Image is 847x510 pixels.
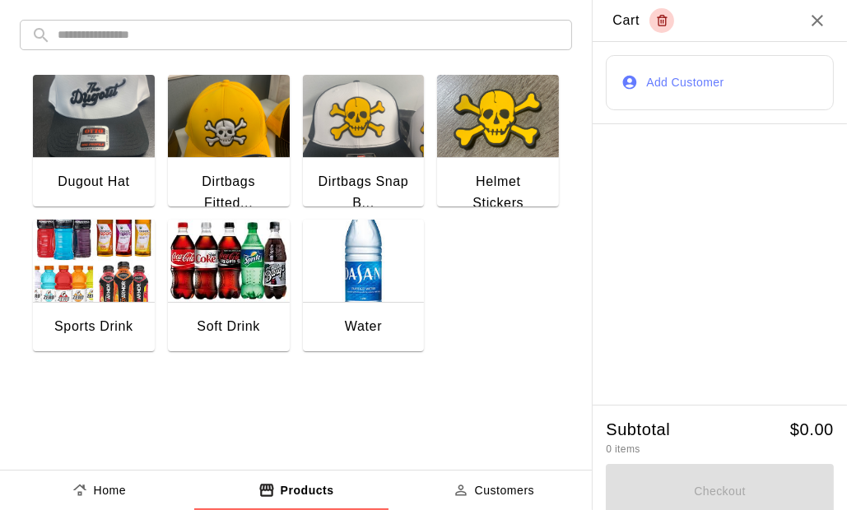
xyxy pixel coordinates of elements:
div: Helmet Stickers [450,171,546,213]
button: Helmet StickersHelmet Stickers [437,75,559,231]
h5: $ 0.00 [790,419,834,441]
button: WaterWater [303,220,425,355]
img: Dirtbags Fitted Hat [168,75,290,157]
div: Sports Drink [54,316,133,337]
button: Sports DrinkSports Drink [33,220,155,355]
button: Empty cart [649,8,674,33]
div: Dirtbags Fitted... [181,171,277,213]
button: Add Customer [606,55,834,110]
h5: Subtotal [606,419,670,441]
img: Dugout Hat [33,75,155,157]
button: Close [807,11,827,30]
div: Water [345,316,382,337]
div: Cart [612,8,674,33]
img: Soft Drink [168,220,290,302]
div: Dugout Hat [58,171,129,192]
div: Soft Drink [197,316,260,337]
img: Helmet Stickers [437,75,559,157]
span: 0 items [606,443,640,455]
img: Sports Drink [33,220,155,302]
button: Soft DrinkSoft Drink [168,220,290,355]
p: Customers [475,482,535,499]
button: Dirtbags Fitted HatDirtbags Fitted... [168,75,290,231]
div: Dirtbags Snap B... [316,171,412,213]
p: Home [94,482,127,499]
button: Dugout HatDugout Hat [33,75,155,210]
img: Water [303,220,425,302]
img: Dirtbags Snap Back Hat [303,75,425,157]
p: Products [281,482,334,499]
button: Dirtbags Snap Back HatDirtbags Snap B... [303,75,425,231]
